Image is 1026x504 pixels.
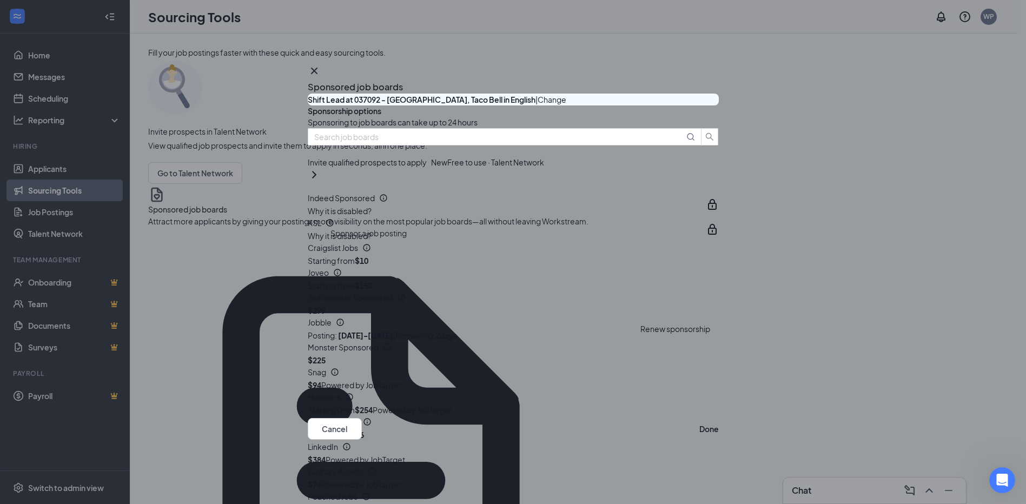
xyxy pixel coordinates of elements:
[538,94,566,105] button: Change
[11,127,206,195] div: Recent messageProfile image for JasonConcern About Sponsored Job Performancehello, no thanks[PERS...
[167,364,194,372] span: Tickets
[338,330,393,340] b: [DATE] - [DATE]
[326,454,405,466] p: Powered by JobTarget
[308,280,373,291] div: Starting from
[308,116,719,128] p: Sponsoring to job boards can take up to 24 hours
[706,223,719,236] svg: Lock
[342,442,351,451] svg: Info
[22,158,44,180] img: Profile image for Jason
[362,492,370,501] svg: Info
[706,198,719,211] svg: Lock
[308,255,368,267] div: Starting from
[308,341,701,353] div: Monster Sponsored
[59,152,169,163] span: Concern About Sponsored Job Performance
[308,316,632,328] div: Jobble
[127,17,148,39] img: Profile image for Shin
[355,405,373,415] b: $254
[24,364,48,372] span: Home
[22,95,195,114] p: How can we help?
[22,210,181,221] div: Send us a message
[321,379,401,391] p: Powered by JobTarget
[22,136,194,148] div: Recent message
[308,490,701,502] div: Poached Jobs
[397,293,406,302] svg: Info
[686,132,695,141] svg: MagnifyingGlass
[308,441,701,453] div: LinkedIn
[701,128,718,145] button: search
[147,17,169,39] img: Profile image for Say
[308,242,701,254] div: Craigslist Jobs
[308,455,326,465] b: $384
[308,168,321,181] svg: ChevronRight
[308,404,373,416] div: Starting from
[330,368,339,376] svg: Info
[431,156,447,168] span: New
[308,206,372,216] span: Why it is disabled?
[308,329,457,341] div: Posting: | Remaining:
[308,192,689,204] div: Indeed Sponsored
[345,393,354,401] svg: Info
[308,306,326,315] b: $299
[308,231,372,241] span: Why it is disabled?
[308,291,701,303] div: ZipRecruiter Sponsored
[22,221,181,233] div: We typically reply in under a minute
[144,337,216,381] button: Tickets
[308,95,535,104] span: Shift Lead at 037092 - [GEOGRAPHIC_DATA], Taco Bell in English
[368,467,376,476] svg: Info
[355,256,368,266] b: $10
[373,404,452,416] p: Powered by JobTarget
[699,418,719,440] button: Done
[22,77,195,95] p: Hi [PERSON_NAME]
[336,318,345,327] svg: Info
[379,194,388,202] svg: Info
[90,364,127,372] span: Messages
[308,416,701,428] div: Craigslist Gigs
[308,366,701,378] div: Snag
[11,201,206,242] div: Send us a messageWe typically reply in under a minute
[363,417,372,426] svg: Info
[333,268,342,277] svg: Info
[308,418,362,440] button: Cancel
[640,323,710,335] button: Renew sponsorship
[314,131,684,143] input: Search job boards
[72,337,144,381] button: Messages
[535,95,538,104] span: |
[308,355,326,365] b: $225
[362,243,371,252] svg: Info
[383,343,392,352] svg: Info
[308,466,701,478] div: Culinary Agents
[22,23,84,36] img: logo
[326,218,334,227] svg: Info
[308,217,689,229] div: KSL
[308,267,701,278] div: Joveo
[48,175,111,186] div: [PERSON_NAME]
[308,380,321,390] b: $94
[538,95,566,104] span: Change
[355,281,373,290] b: $150
[308,156,427,168] span: Invite qualified prospects to apply
[435,330,457,340] b: 2 days
[11,143,205,195] div: Profile image for JasonConcern About Sponsored Job Performancehello, no thanks[PERSON_NAME]•21h ago
[308,64,321,77] svg: Cross
[48,164,109,173] span: hello, no thanks
[308,391,701,403] div: Hcareers
[113,175,148,186] div: • 21h ago
[186,17,206,37] div: Close
[308,105,719,116] p: Sponsorship options
[321,479,401,490] p: Powered by JobTarget
[989,467,1015,493] iframe: Intercom live chat
[701,132,718,141] span: search
[308,80,403,94] h3: Sponsored job boards
[308,480,321,489] b: $74
[308,64,321,77] button: Close
[447,156,544,168] span: Free to use · Talent Network
[106,17,128,39] img: Profile image for Alvin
